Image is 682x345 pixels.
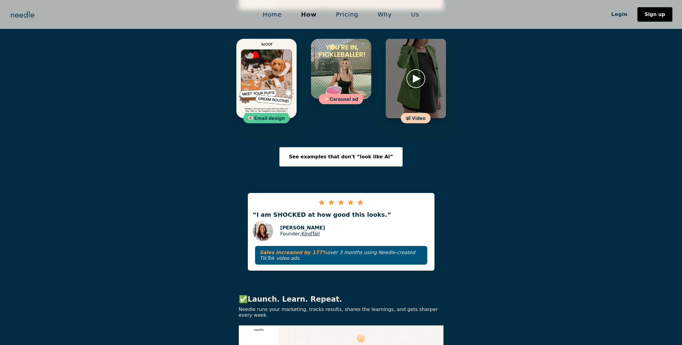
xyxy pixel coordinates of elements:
a: Us [401,8,429,21]
p: “I am SHOCKED at how good this looks.” [248,211,434,218]
a: Login [602,9,637,20]
div: See examples that don't “look like AI” [289,154,393,159]
a: How [291,8,326,21]
p: over 3 months using Needle-created TikTok video ads. [260,250,422,261]
a: See examples that don't “look like AI” [279,147,403,166]
a: Sign up [637,7,672,22]
a: KindTail [301,231,320,237]
p: Needle runs your marketing, tracks results, shares the learnings, and gets sharper every week. [239,306,444,318]
p: Founder, [280,231,325,237]
strong: Sales increased by 177% [260,250,327,255]
a: Why [368,8,401,21]
a: Pricing [326,8,368,21]
p: [PERSON_NAME] [280,225,325,231]
strong: Launch. Learn. Repeat. [248,295,342,303]
p: ✅ [239,295,444,304]
div: Sign up [645,12,665,17]
a: Home [253,8,291,21]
